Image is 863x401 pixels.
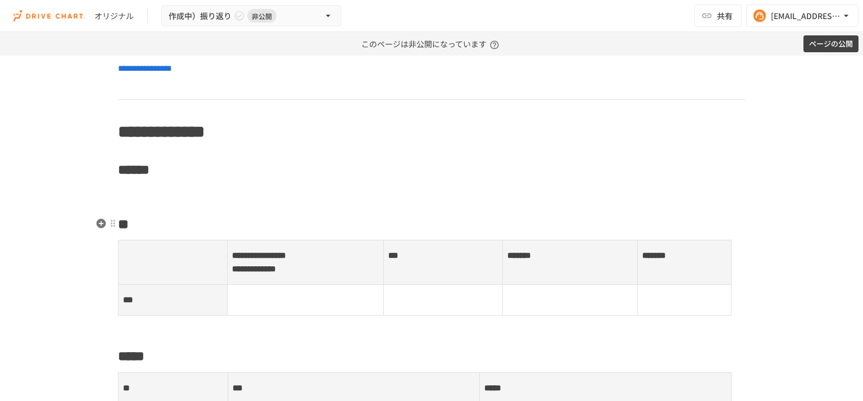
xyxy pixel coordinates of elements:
button: 共有 [694,4,742,27]
img: i9VDDS9JuLRLX3JIUyK59LcYp6Y9cayLPHs4hOxMB9W [13,7,85,25]
div: オリジナル [94,10,134,22]
button: [EMAIL_ADDRESS][DOMAIN_NAME] [746,4,859,27]
span: 作成中）振り返り [169,9,231,23]
span: 共有 [717,10,733,22]
p: このページは非公開になっています [361,32,502,56]
button: ページの公開 [803,35,859,53]
div: [EMAIL_ADDRESS][DOMAIN_NAME] [771,9,841,23]
button: 作成中）振り返り非公開 [161,5,341,27]
span: 非公開 [247,10,276,22]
